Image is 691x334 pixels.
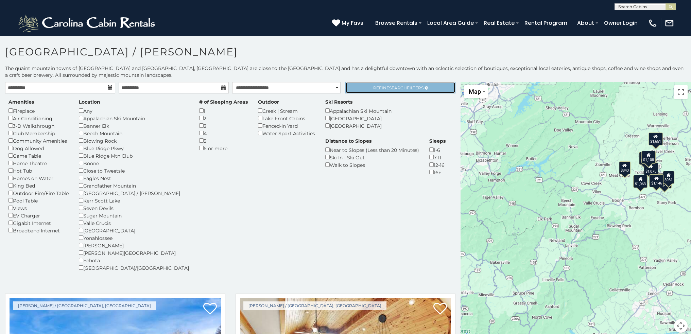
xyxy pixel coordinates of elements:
[389,85,407,90] span: Search
[372,17,421,29] a: Browse Rentals
[469,88,481,95] span: Map
[199,99,248,105] label: # of Sleeping Areas
[199,107,248,115] div: 1
[199,137,248,144] div: 5
[79,107,189,115] div: Any
[79,264,189,271] div: [GEOGRAPHIC_DATA]/[GEOGRAPHIC_DATA]
[199,115,248,122] div: 2
[574,17,598,29] a: About
[8,107,69,115] div: Fireplace
[345,82,455,93] a: RefineSearchFilters
[79,152,189,159] div: Blue Ridge Mtn Club
[8,152,69,159] div: Game Table
[258,122,315,129] div: Fenced-In Yard
[79,242,189,249] div: [PERSON_NAME]
[258,129,315,137] div: Water Sport Activities
[199,122,248,129] div: 3
[8,122,69,129] div: 3-D Walkthrough
[619,161,630,174] div: $843
[8,212,69,219] div: EV Charger
[79,204,189,212] div: Seven Devils
[79,182,189,189] div: Grandfather Mountain
[79,219,189,227] div: Valle Crucis
[429,138,446,144] label: Sleeps
[649,133,663,145] div: $1,651
[601,17,641,29] a: Owner Login
[664,18,674,28] img: mail-regular-white.png
[8,197,69,204] div: Pool Table
[79,99,100,105] label: Location
[480,17,518,29] a: Real Estate
[79,234,189,242] div: Yonahlossee
[8,204,69,212] div: Views
[8,159,69,167] div: Home Theatre
[648,18,657,28] img: phone-regular-white.png
[79,212,189,219] div: Sugar Mountain
[429,146,446,154] div: 1-6
[325,154,419,161] div: Ski In - Ski Out
[258,99,279,105] label: Outdoor
[13,301,156,310] a: [PERSON_NAME] / [GEOGRAPHIC_DATA], [GEOGRAPHIC_DATA]
[325,146,419,154] div: Near to Slopes (Less than 20 Minutes)
[79,189,189,197] div: [GEOGRAPHIC_DATA] / [PERSON_NAME]
[464,85,488,98] button: Change map style
[8,219,69,227] div: Gigabit Internet
[373,85,424,90] span: Refine Filters
[641,151,656,164] div: $1,108
[429,154,446,161] div: 7-11
[674,319,688,333] button: Map camera controls
[79,144,189,152] div: Blue Ridge Pkwy
[332,19,365,28] a: My Favs
[79,174,189,182] div: Eagles Nest
[79,122,189,129] div: Banner Elk
[433,302,447,316] a: Add to favorites
[429,161,446,169] div: 12-16
[521,17,571,29] a: Rental Program
[8,182,69,189] div: King Bed
[639,152,651,165] div: $927
[674,85,688,99] button: Toggle fullscreen view
[79,159,189,167] div: Boone
[79,167,189,174] div: Close to Tweetsie
[199,129,248,137] div: 4
[8,174,69,182] div: Homes on Water
[633,175,647,188] div: $1,063
[8,227,69,234] div: Broadband Internet
[79,249,189,257] div: [PERSON_NAME][GEOGRAPHIC_DATA]
[17,13,158,33] img: White-1-2.png
[258,115,315,122] div: Lake Front Cabins
[79,137,189,144] div: Blowing Rock
[325,107,392,115] div: Appalachian Ski Mountain
[8,144,69,152] div: Dog Allowed
[79,129,189,137] div: Beech Mountain
[429,169,446,176] div: 16+
[325,138,372,144] label: Distance to Slopes
[325,122,392,129] div: [GEOGRAPHIC_DATA]
[258,107,315,115] div: Creek | Stream
[8,137,69,144] div: Community Amenities
[8,99,34,105] label: Amenities
[663,171,674,184] div: $981
[325,99,352,105] label: Ski Resorts
[203,302,217,316] a: Add to favorites
[79,257,189,264] div: Echota
[650,174,664,187] div: $1,146
[79,115,189,122] div: Appalachian Ski Mountain
[424,17,477,29] a: Local Area Guide
[8,189,69,197] div: Outdoor Fire/Fire Table
[8,115,69,122] div: Air Conditioning
[79,227,189,234] div: [GEOGRAPHIC_DATA]
[8,167,69,174] div: Hot Tub
[199,144,248,152] div: 6 or more
[243,301,386,310] a: [PERSON_NAME] / [GEOGRAPHIC_DATA], [GEOGRAPHIC_DATA]
[79,197,189,204] div: Kerr Scott Lake
[644,162,658,175] div: $1,075
[325,115,392,122] div: [GEOGRAPHIC_DATA]
[342,19,363,27] span: My Favs
[325,161,419,169] div: Walk to Slopes
[8,129,69,137] div: Club Membership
